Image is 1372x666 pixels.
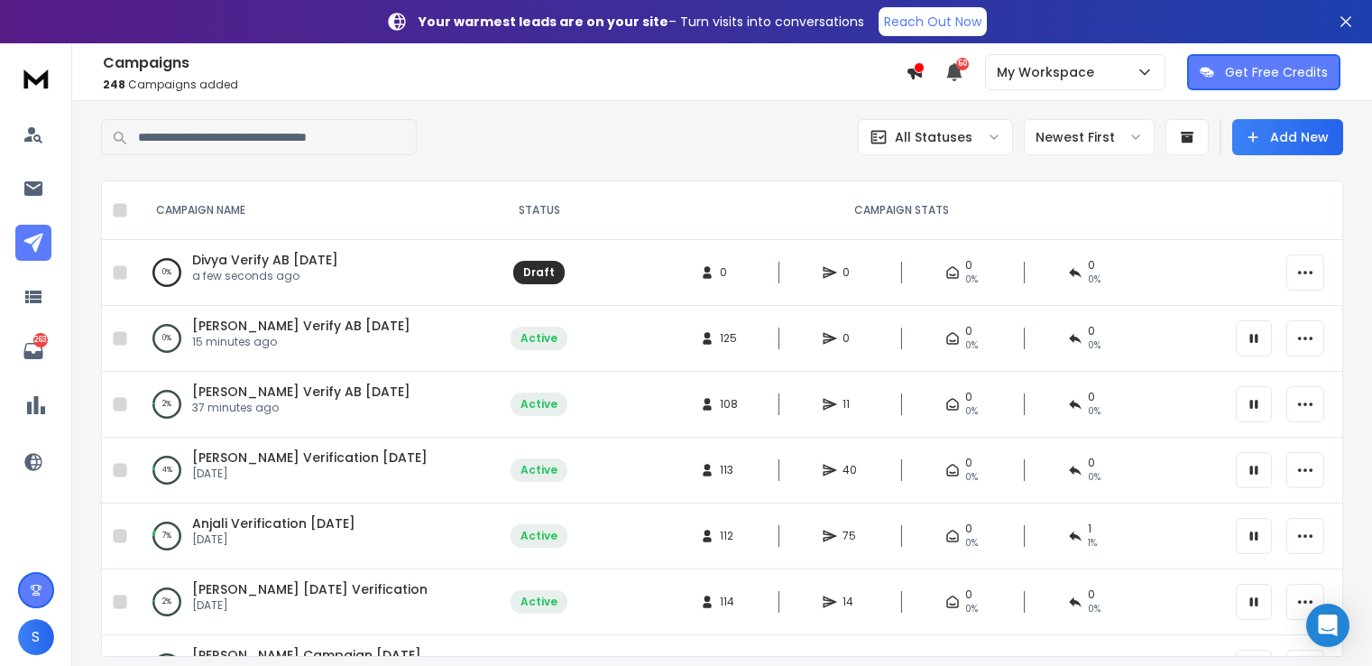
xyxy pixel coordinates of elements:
p: 0 % [162,264,171,282]
th: CAMPAIGN NAME [134,181,500,240]
button: S [18,619,54,655]
a: [PERSON_NAME] Campaign [DATE] [192,646,421,664]
span: 1 [1088,522,1091,536]
span: 0 [965,324,972,338]
span: 75 [843,529,861,543]
p: 2 % [162,395,171,413]
span: 0 % [1088,470,1100,485]
p: 15 minutes ago [192,335,410,349]
p: 2 % [162,593,171,611]
span: 0 % [1088,404,1100,419]
p: Campaigns added [103,78,906,92]
div: Active [520,595,557,609]
span: 0 [965,456,972,470]
div: Active [520,463,557,477]
span: 0 [843,265,861,280]
span: 0 [843,331,861,346]
span: 112 [720,529,738,543]
h1: Campaigns [103,52,906,74]
span: 0% [965,470,978,485]
a: [PERSON_NAME] Verify AB [DATE] [192,383,410,401]
span: 0 [720,265,738,280]
span: 0% [965,338,978,353]
span: 50 [956,58,969,70]
td: 2%[PERSON_NAME] [DATE] Verification[DATE] [134,569,500,635]
div: Active [520,331,557,346]
div: Active [520,529,557,543]
span: 114 [720,595,738,609]
p: 263 [33,333,48,347]
td: 2%[PERSON_NAME] Verify AB [DATE]37 minutes ago [134,372,500,438]
a: [PERSON_NAME] [DATE] Verification [192,580,428,598]
p: 0 % [162,329,171,347]
span: 40 [843,463,861,477]
p: 7 % [162,527,171,545]
a: Reach Out Now [879,7,987,36]
span: 125 [720,331,738,346]
div: Active [520,397,557,412]
a: Anjali Verification [DATE] [192,514,355,532]
span: 113 [720,463,738,477]
button: Add New [1232,119,1343,155]
td: 0%Divya Verify AB [DATE]a few seconds ago [134,240,500,306]
p: a few seconds ago [192,269,338,283]
span: 0 [1088,324,1095,338]
span: 0% [965,536,978,550]
p: – Turn visits into conversations [419,13,864,31]
span: 248 [103,77,125,92]
strong: Your warmest leads are on your site [419,13,668,31]
p: 4 % [162,461,172,479]
p: [DATE] [192,467,428,481]
div: Open Intercom Messenger [1306,604,1349,647]
button: Get Free Credits [1187,54,1340,90]
span: 0 [965,587,972,602]
span: 0 [965,258,972,273]
a: Divya Verify AB [DATE] [192,251,338,269]
span: 0% [1088,273,1100,287]
p: Get Free Credits [1225,63,1328,81]
p: All Statuses [895,128,972,146]
span: 0 [965,522,972,536]
p: [DATE] [192,532,355,547]
span: 0 [1088,390,1095,404]
td: 4%[PERSON_NAME] Verification [DATE][DATE] [134,438,500,504]
p: My Workspace [997,63,1101,81]
td: 7%Anjali Verification [DATE][DATE] [134,504,500,569]
span: 0 [1088,258,1095,273]
span: 0 [1088,587,1095,602]
span: 0 [1088,456,1095,470]
span: 0% [1088,338,1100,353]
p: 37 minutes ago [192,401,410,415]
a: [PERSON_NAME] Verify AB [DATE] [192,317,410,335]
th: CAMPAIGN STATS [578,181,1225,240]
a: 263 [15,333,51,369]
span: 0% [965,602,978,616]
span: 1 % [1088,536,1097,550]
a: [PERSON_NAME] Verification [DATE] [192,449,428,467]
div: Draft [523,265,555,280]
span: 0 % [1088,602,1100,616]
span: 0% [965,273,978,287]
span: 108 [720,397,738,412]
p: Reach Out Now [884,13,981,31]
span: 11 [843,397,861,412]
th: STATUS [500,181,578,240]
p: [DATE] [192,598,428,613]
button: Newest First [1024,119,1155,155]
span: 0% [965,404,978,419]
td: 0%[PERSON_NAME] Verify AB [DATE]15 minutes ago [134,306,500,372]
span: 14 [843,595,861,609]
span: 0 [965,390,972,404]
img: logo [18,61,54,95]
